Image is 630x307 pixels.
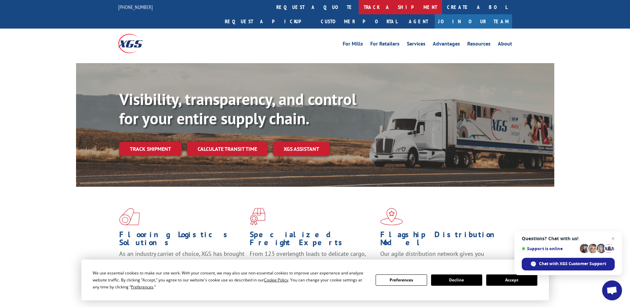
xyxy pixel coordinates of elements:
[522,236,615,241] span: Questions? Chat with us!
[370,41,400,49] a: For Retailers
[250,208,265,225] img: xgs-icon-focused-on-flooring-red
[264,277,288,283] span: Cookie Policy
[119,142,182,156] a: Track shipment
[380,250,502,265] span: Our agile distribution network gives you nationwide inventory management on demand.
[376,274,427,286] button: Preferences
[486,274,537,286] button: Accept
[119,208,140,225] img: xgs-icon-total-supply-chain-intelligence-red
[119,250,244,273] span: As an industry carrier of choice, XGS has brought innovation and dedication to flooring logistics...
[131,284,153,290] span: Preferences
[402,14,435,29] a: Agent
[343,41,363,49] a: For Mills
[380,231,506,250] h1: Flagship Distribution Model
[250,250,375,279] p: From 123 overlength loads to delicate cargo, our experienced staff knows the best way to move you...
[467,41,491,49] a: Resources
[250,231,375,250] h1: Specialized Freight Experts
[380,208,403,225] img: xgs-icon-flagship-distribution-model-red
[539,261,606,267] span: Chat with XGS Customer Support
[119,231,245,250] h1: Flooring Logistics Solutions
[93,269,368,290] div: We use essential cookies to make our site work. With your consent, we may also use non-essential ...
[81,259,549,300] div: Cookie Consent Prompt
[602,280,622,300] a: Open chat
[220,14,316,29] a: Request a pickup
[522,246,578,251] span: Support is online
[522,258,615,270] span: Chat with XGS Customer Support
[118,4,153,10] a: [PHONE_NUMBER]
[407,41,425,49] a: Services
[435,14,512,29] a: Join Our Team
[433,41,460,49] a: Advantages
[187,142,268,156] a: Calculate transit time
[316,14,402,29] a: Customer Portal
[431,274,482,286] button: Decline
[119,89,356,129] b: Visibility, transparency, and control for your entire supply chain.
[498,41,512,49] a: About
[273,142,330,156] a: XGS ASSISTANT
